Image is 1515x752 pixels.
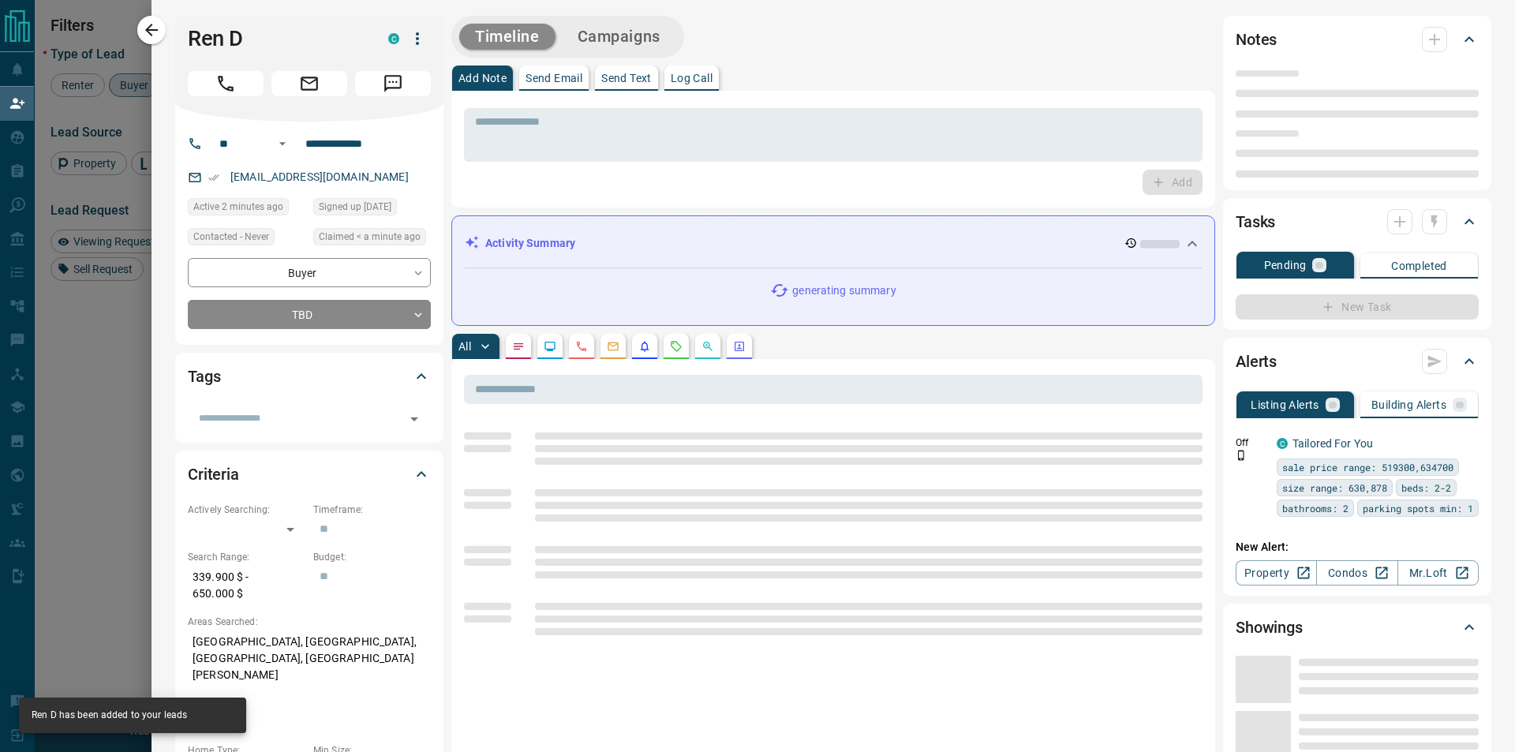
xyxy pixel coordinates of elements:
[188,462,239,487] h2: Criteria
[1236,560,1317,586] a: Property
[188,564,305,607] p: 339.900 $ - 650.000 $
[1277,438,1288,449] div: condos.ca
[792,282,896,299] p: generating summary
[601,73,652,84] p: Send Text
[319,199,391,215] span: Signed up [DATE]
[562,24,676,50] button: Campaigns
[188,615,431,629] p: Areas Searched:
[1282,459,1453,475] span: sale price range: 519300,634700
[1391,260,1447,271] p: Completed
[1316,560,1397,586] a: Condos
[1236,203,1479,241] div: Tasks
[1236,450,1247,461] svg: Push Notification Only
[319,229,421,245] span: Claimed < a minute ago
[188,26,365,51] h1: Ren D
[512,340,525,353] svg: Notes
[1401,480,1451,496] span: beds: 2-2
[1236,27,1277,52] h2: Notes
[1292,437,1373,450] a: Tailored For You
[271,71,347,96] span: Email
[458,341,471,352] p: All
[526,73,582,84] p: Send Email
[1236,349,1277,374] h2: Alerts
[701,340,714,353] svg: Opportunities
[188,71,264,96] span: Call
[638,340,651,353] svg: Listing Alerts
[458,73,507,84] p: Add Note
[188,198,305,220] div: Tue Aug 12 2025
[188,455,431,493] div: Criteria
[1282,500,1349,516] span: bathrooms: 2
[208,172,219,183] svg: Email Verified
[313,503,431,517] p: Timeframe:
[188,550,305,564] p: Search Range:
[188,357,431,395] div: Tags
[1251,399,1319,410] p: Listing Alerts
[403,408,425,430] button: Open
[485,235,575,252] p: Activity Summary
[313,550,431,564] p: Budget:
[1264,260,1307,271] p: Pending
[188,258,431,287] div: Buyer
[575,340,588,353] svg: Calls
[193,229,269,245] span: Contacted - Never
[188,300,431,329] div: TBD
[188,364,220,389] h2: Tags
[32,702,187,728] div: Ren D has been added to your leads
[1363,500,1473,516] span: parking spots min: 1
[388,33,399,44] div: condos.ca
[459,24,555,50] button: Timeline
[733,340,746,353] svg: Agent Actions
[1397,560,1479,586] a: Mr.Loft
[1236,21,1479,58] div: Notes
[1236,608,1479,646] div: Showings
[355,71,431,96] span: Message
[188,696,431,710] p: Motivation:
[1236,615,1303,640] h2: Showings
[193,199,283,215] span: Active 2 minutes ago
[671,73,713,84] p: Log Call
[1236,436,1267,450] p: Off
[1236,209,1275,234] h2: Tasks
[607,340,619,353] svg: Emails
[188,503,305,517] p: Actively Searching:
[1282,480,1387,496] span: size range: 630,878
[1236,342,1479,380] div: Alerts
[544,340,556,353] svg: Lead Browsing Activity
[273,134,292,153] button: Open
[670,340,683,353] svg: Requests
[1371,399,1446,410] p: Building Alerts
[188,629,431,688] p: [GEOGRAPHIC_DATA], [GEOGRAPHIC_DATA], [GEOGRAPHIC_DATA], [GEOGRAPHIC_DATA][PERSON_NAME]
[230,170,409,183] a: [EMAIL_ADDRESS][DOMAIN_NAME]
[1236,539,1479,556] p: New Alert:
[313,198,431,220] div: Mon Mar 10 2025
[313,228,431,250] div: Tue Aug 12 2025
[465,229,1202,258] div: Activity Summary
